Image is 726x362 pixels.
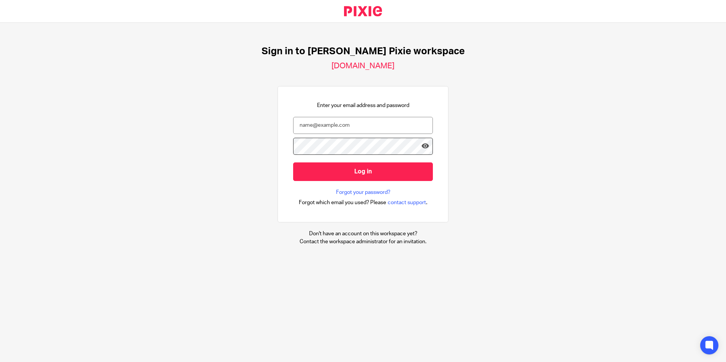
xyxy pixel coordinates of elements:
p: Don't have an account on this workspace yet? [300,230,426,238]
h2: [DOMAIN_NAME] [331,61,395,71]
h1: Sign in to [PERSON_NAME] Pixie workspace [262,46,465,57]
span: Forgot which email you used? Please [299,199,386,206]
p: Enter your email address and password [317,102,409,109]
div: . [299,198,428,207]
input: name@example.com [293,117,433,134]
a: Forgot your password? [336,189,390,196]
p: Contact the workspace administrator for an invitation. [300,238,426,246]
input: Log in [293,162,433,181]
span: contact support [388,199,426,206]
